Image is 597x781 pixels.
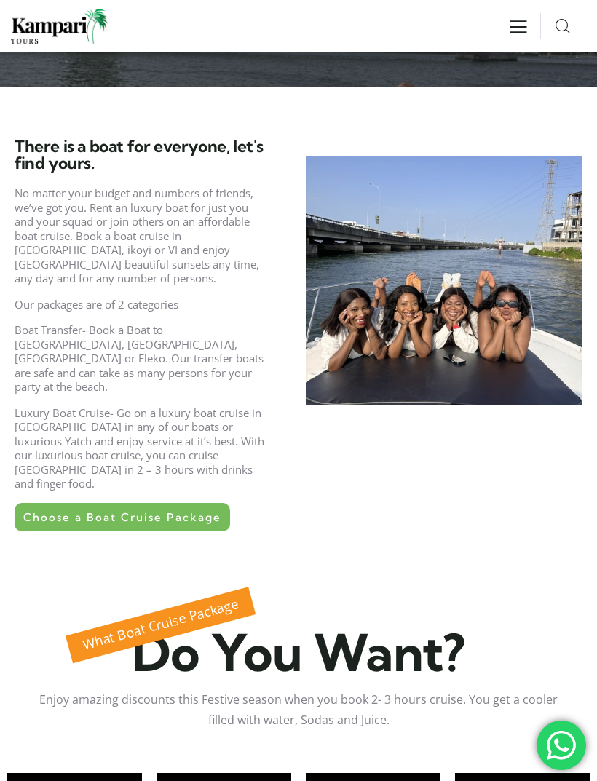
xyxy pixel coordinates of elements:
img: Home [11,9,108,44]
p: Our packages are of 2 categories [15,298,269,312]
span: Do You Want? [132,621,465,684]
p: Luxury Boat Cruise- Go on a luxury boat cruise in [GEOGRAPHIC_DATA] in any of our boats or luxuri... [15,406,269,491]
a: Choose a Boat Cruise Package [15,503,230,531]
p: Enjoy amazing discounts this Festive season when you book 2- 3 hours cruise. You get a cooler fil... [33,689,564,732]
span: Choose a Boat Cruise Package [23,512,221,523]
p: Boat Transfer- Book a Boat to [GEOGRAPHIC_DATA], [GEOGRAPHIC_DATA], [GEOGRAPHIC_DATA] or Eleko. O... [15,323,269,395]
h3: There is a boat for everyone, let's find yours. [15,138,291,172]
img: Affordable boat cruise [306,156,582,405]
p: No matter your budget and numbers of friends, we’ve got you. Rent an luxury boat for just you and... [15,186,269,286]
span: What Boat Cruise Package [81,595,240,653]
div: 'Get [537,721,586,770]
